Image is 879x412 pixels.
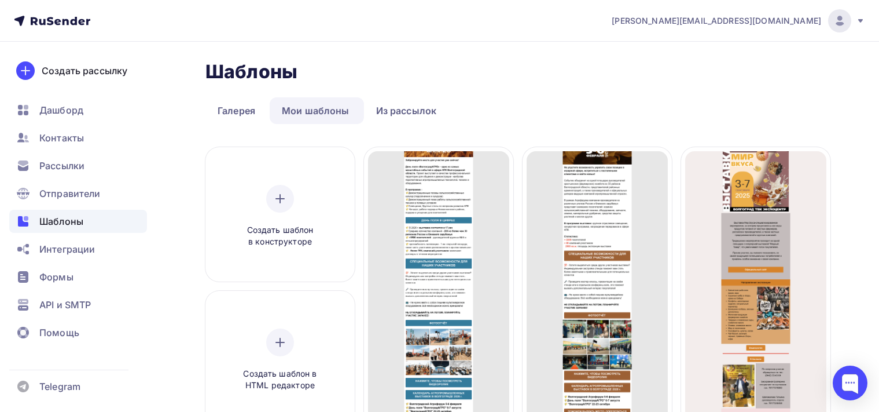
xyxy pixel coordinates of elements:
[39,214,83,228] span: Шаблоны
[270,97,362,124] a: Мои шаблоны
[205,60,297,83] h2: Шаблоны
[39,326,79,340] span: Помощь
[39,380,80,393] span: Telegram
[9,210,147,233] a: Шаблоны
[612,15,821,27] span: [PERSON_NAME][EMAIL_ADDRESS][DOMAIN_NAME]
[9,265,147,289] a: Формы
[39,298,91,312] span: API и SMTP
[39,242,95,256] span: Интеграции
[225,368,335,392] span: Создать шаблон в HTML редакторе
[39,131,84,145] span: Контакты
[9,99,147,122] a: Дашборд
[225,224,335,248] span: Создать шаблон в конструкторе
[39,187,101,200] span: Отправители
[42,64,127,78] div: Создать рассылку
[612,9,865,32] a: [PERSON_NAME][EMAIL_ADDRESS][DOMAIN_NAME]
[9,126,147,150] a: Контакты
[39,159,84,173] span: Рассылки
[9,154,147,177] a: Рассылки
[39,270,73,284] span: Формы
[364,97,449,124] a: Из рассылок
[9,182,147,205] a: Отправители
[39,103,83,117] span: Дашборд
[205,97,267,124] a: Галерея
